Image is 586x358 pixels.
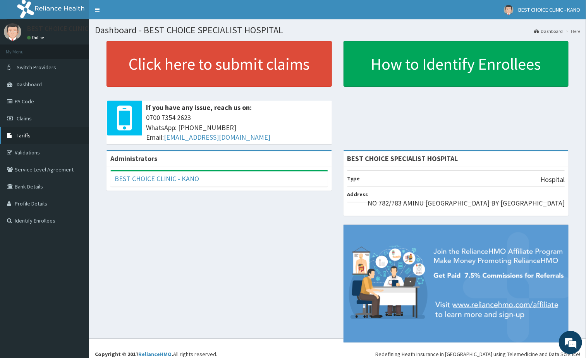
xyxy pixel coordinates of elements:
[110,154,157,163] b: Administrators
[107,41,332,87] a: Click here to submit claims
[4,211,148,238] textarea: Type your message and hit 'Enter'
[17,115,32,122] span: Claims
[40,43,130,53] div: Chat with us now
[518,6,580,13] span: BEST CHOICE CLINIC - KANO
[17,132,31,139] span: Tariffs
[146,103,252,112] b: If you have any issue, reach us on:
[17,64,56,71] span: Switch Providers
[540,175,565,185] p: Hospital
[146,113,328,142] span: 0700 7354 2623 WhatsApp: [PHONE_NUMBER] Email:
[347,175,360,182] b: Type
[347,154,458,163] strong: BEST CHOICE SPECIALIST HOSPITAL
[4,23,21,41] img: User Image
[115,174,199,183] a: BEST CHOICE CLINIC - KANO
[164,133,270,142] a: [EMAIL_ADDRESS][DOMAIN_NAME]
[344,225,569,343] img: provider-team-banner.png
[95,351,173,358] strong: Copyright © 2017 .
[45,98,107,176] span: We're online!
[375,350,580,358] div: Redefining Heath Insurance in [GEOGRAPHIC_DATA] using Telemedicine and Data Science!
[17,81,42,88] span: Dashboard
[564,28,580,34] li: Here
[27,25,111,32] p: BEST CHOICE CLINIC - KANO
[27,35,46,40] a: Online
[368,198,565,208] p: NO 782/783 AMINU [GEOGRAPHIC_DATA] BY [GEOGRAPHIC_DATA]
[14,39,31,58] img: d_794563401_company_1708531726252_794563401
[138,351,172,358] a: RelianceHMO
[127,4,146,22] div: Minimize live chat window
[344,41,569,87] a: How to Identify Enrollees
[95,25,580,35] h1: Dashboard - BEST CHOICE SPECIALIST HOSPITAL
[347,191,368,198] b: Address
[534,28,563,34] a: Dashboard
[504,5,514,15] img: User Image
